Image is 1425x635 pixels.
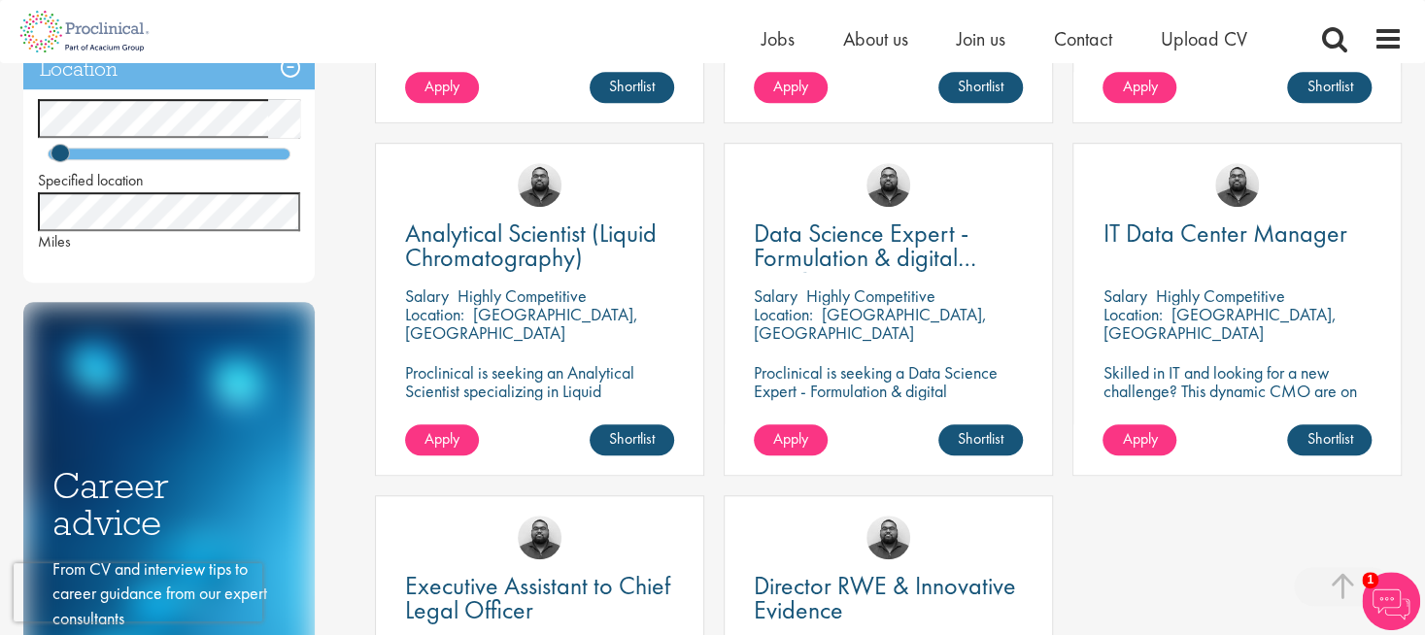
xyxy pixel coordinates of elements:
p: [GEOGRAPHIC_DATA], [GEOGRAPHIC_DATA] [754,303,987,344]
a: Jobs [762,26,795,51]
p: Highly Competitive [806,284,935,307]
a: Shortlist [590,424,674,455]
span: Location: [754,303,813,325]
span: Apply [773,76,808,96]
span: Apply [424,428,459,449]
a: Apply [754,72,828,103]
span: Salary [405,284,449,307]
h3: Career advice [52,467,286,542]
img: Chatbot [1362,572,1420,630]
a: Apply [754,424,828,455]
span: Apply [1122,428,1157,449]
img: Ashley Bennett [866,163,910,207]
a: IT Data Center Manager [1103,221,1372,246]
span: Executive Assistant to Chief Legal Officer [405,569,670,626]
span: Director RWE & Innovative Evidence [754,569,1016,626]
a: Contact [1054,26,1112,51]
a: Apply [405,424,479,455]
img: Ashley Bennett [518,163,561,207]
p: Highly Competitive [1155,284,1284,307]
span: Location: [405,303,464,325]
a: Analytical Scientist (Liquid Chromatography) [405,221,674,270]
span: Specified location [38,170,144,190]
a: Shortlist [1287,424,1372,455]
span: Analytical Scientist (Liquid Chromatography) [405,217,657,274]
a: Upload CV [1161,26,1247,51]
a: Apply [1103,424,1176,455]
span: Apply [424,76,459,96]
p: [GEOGRAPHIC_DATA], [GEOGRAPHIC_DATA] [405,303,638,344]
a: Data Science Expert - Formulation & digital transformation [754,221,1023,270]
a: Director RWE & Innovative Evidence [754,574,1023,622]
a: Shortlist [590,72,674,103]
iframe: reCAPTCHA [14,563,262,621]
span: 1 [1362,572,1378,588]
p: Proclinical is seeking a Data Science Expert - Formulation & digital transformation to support di... [754,363,1023,455]
a: Executive Assistant to Chief Legal Officer [405,574,674,622]
p: Proclinical is seeking an Analytical Scientist specializing in Liquid Chromatography to join our ... [405,363,674,437]
span: Data Science Expert - Formulation & digital transformation [754,217,976,298]
span: Apply [773,428,808,449]
img: Ashley Bennett [518,516,561,559]
span: Salary [754,284,797,307]
p: [GEOGRAPHIC_DATA], [GEOGRAPHIC_DATA] [1103,303,1336,344]
span: Location: [1103,303,1162,325]
h3: Location [23,49,315,90]
a: Apply [405,72,479,103]
span: Apply [1122,76,1157,96]
img: Ashley Bennett [866,516,910,559]
p: Skilled in IT and looking for a new challenge? This dynamic CMO are on the [PERSON_NAME] for a de... [1103,363,1372,455]
span: Miles [38,231,71,251]
a: Join us [957,26,1005,51]
a: Shortlist [938,72,1023,103]
a: Shortlist [1287,72,1372,103]
p: Highly Competitive [458,284,587,307]
span: Salary [1103,284,1146,307]
a: About us [843,26,908,51]
a: Apply [1103,72,1176,103]
span: IT Data Center Manager [1103,217,1346,250]
img: Ashley Bennett [1215,163,1259,207]
a: Shortlist [938,424,1023,455]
